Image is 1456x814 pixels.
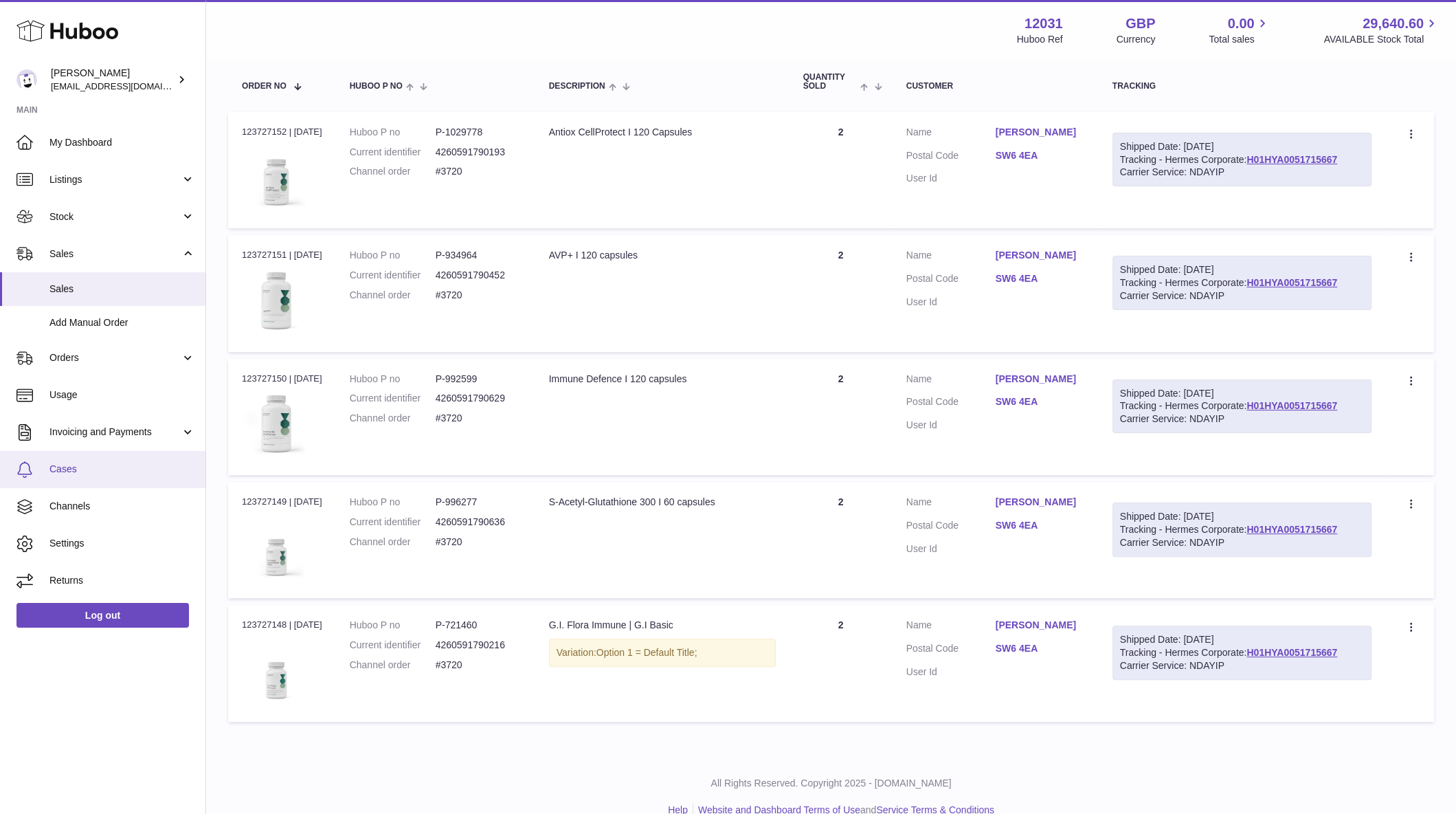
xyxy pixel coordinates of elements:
[49,426,181,439] span: Invoicing and Payments
[436,165,522,178] dd: #3720
[350,146,436,159] dt: Current identifier
[906,519,996,536] dt: Postal Code
[1246,524,1337,535] a: H01HYA0051715667
[906,496,996,512] dt: Name
[16,603,189,628] a: Log out
[217,777,1445,790] p: All Rights Reserved. Copyright 2025 - [DOMAIN_NAME]
[242,513,311,582] img: 1720424458.jpg
[1120,387,1365,400] div: Shipped Date: [DATE]
[996,249,1085,262] a: [PERSON_NAME]
[996,619,1085,632] a: [PERSON_NAME]
[436,289,522,302] dd: #3720
[1112,503,1372,557] div: Tracking - Hermes Corporate:
[906,249,996,265] dt: Name
[1209,33,1270,46] span: Total sales
[49,210,181,223] span: Stock
[350,82,403,91] span: Huboo P no
[350,249,436,262] dt: Huboo P no
[436,373,522,386] dd: P-992599
[1323,14,1440,46] a: 29,640.60 AVAILABLE Stock Total
[803,73,858,91] span: Quantity Sold
[242,619,322,631] div: 123727148 | [DATE]
[436,639,522,652] dd: 4260591790216
[49,500,195,513] span: Channels
[996,496,1085,509] a: [PERSON_NAME]
[242,496,322,508] div: 123727149 | [DATE]
[906,82,1085,91] div: Customer
[436,619,522,632] dd: P-721460
[549,619,776,632] div: G.I. Flora Immune | G.I Basic
[906,419,996,432] dt: User Id
[789,605,893,721] td: 2
[906,619,996,635] dt: Name
[1323,33,1440,46] span: AVAILABLE Stock Total
[996,149,1085,162] a: SW6 4EA
[436,412,522,425] dd: #3720
[1125,14,1155,33] strong: GBP
[549,373,776,386] div: Immune Defence I 120 capsules
[1246,277,1337,288] a: H01HYA0051715667
[436,249,522,262] dd: P-934964
[906,373,996,389] dt: Name
[51,67,175,93] div: [PERSON_NAME]
[350,269,436,282] dt: Current identifier
[906,272,996,289] dt: Postal Code
[350,165,436,178] dt: Channel order
[1112,379,1372,434] div: Tracking - Hermes Corporate:
[436,496,522,509] dd: P-996277
[996,373,1085,386] a: [PERSON_NAME]
[350,536,436,549] dt: Channel order
[1120,536,1365,549] div: Carrier Service: NDAYIP
[350,412,436,425] dt: Channel order
[436,392,522,405] dd: 4260591790629
[1246,400,1337,411] a: H01HYA0051715667
[1112,133,1372,187] div: Tracking - Hermes Corporate:
[350,619,436,632] dt: Huboo P no
[242,142,311,211] img: 1737977430.jpg
[242,373,322,385] div: 123727150 | [DATE]
[242,249,322,261] div: 123727151 | [DATE]
[1017,33,1063,46] div: Huboo Ref
[242,266,311,335] img: 120311718618411.jpg
[1024,14,1063,33] strong: 12031
[350,639,436,652] dt: Current identifier
[1120,412,1365,426] div: Carrier Service: NDAYIP
[996,395,1085,408] a: SW6 4EA
[1120,140,1365,153] div: Shipped Date: [DATE]
[49,351,181,364] span: Orders
[789,112,893,228] td: 2
[1363,14,1424,33] span: 29,640.60
[996,519,1085,532] a: SW6 4EA
[1112,626,1372,680] div: Tracking - Hermes Corporate:
[906,149,996,166] dt: Postal Code
[789,482,893,598] td: 2
[350,373,436,386] dt: Huboo P no
[906,665,996,679] dt: User Id
[1117,33,1156,46] div: Currency
[51,80,202,91] span: [EMAIL_ADDRESS][DOMAIN_NAME]
[49,283,195,296] span: Sales
[549,249,776,262] div: AVP+ I 120 capsules
[242,636,311,705] img: 120311718619781.jpg
[549,82,605,91] span: Description
[549,639,776,667] div: Variation:
[49,247,181,261] span: Sales
[242,389,311,458] img: 1718696990.jpg
[1120,633,1365,646] div: Shipped Date: [DATE]
[906,642,996,659] dt: Postal Code
[1112,82,1372,91] div: Tracking
[789,235,893,351] td: 2
[350,659,436,672] dt: Channel order
[906,126,996,142] dt: Name
[789,359,893,475] td: 2
[242,82,287,91] span: Order No
[49,388,195,401] span: Usage
[996,272,1085,285] a: SW6 4EA
[596,647,697,658] span: Option 1 = Default Title;
[996,642,1085,655] a: SW6 4EA
[1112,256,1372,310] div: Tracking - Hermes Corporate:
[906,542,996,555] dt: User Id
[436,659,522,672] dd: #3720
[242,126,322,138] div: 123727152 | [DATE]
[49,136,195,149] span: My Dashboard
